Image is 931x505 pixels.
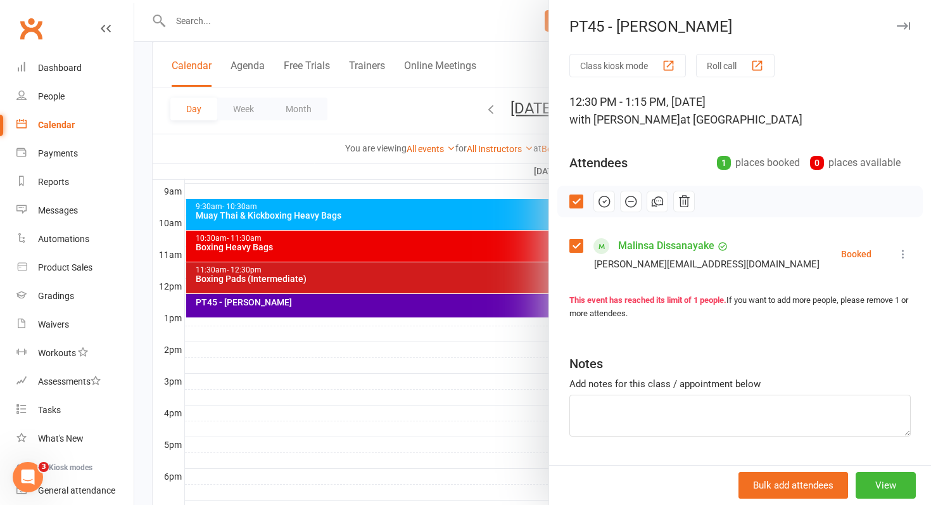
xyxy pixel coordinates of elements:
div: Dashboard [38,63,82,73]
a: Product Sales [16,253,134,282]
div: places available [810,154,901,172]
a: Waivers [16,310,134,339]
div: 1 [717,156,731,170]
a: What's New [16,425,134,453]
div: Attendees [569,154,628,172]
a: Assessments [16,368,134,396]
div: What's New [38,433,84,444]
button: View [856,472,916,499]
a: General attendance kiosk mode [16,476,134,505]
div: PT45 - [PERSON_NAME] [549,18,931,35]
div: Workouts [38,348,76,358]
a: Tasks [16,396,134,425]
div: Calendar [38,120,75,130]
div: 0 [810,156,824,170]
button: Class kiosk mode [569,54,686,77]
div: Assessments [38,376,101,387]
iframe: Intercom live chat [13,462,43,492]
a: Workouts [16,339,134,368]
div: Gradings [38,291,74,301]
div: Add notes for this class / appointment below [569,376,911,392]
span: 3 [39,462,49,472]
div: Booked [841,250,871,259]
div: Payments [38,148,78,158]
div: Notes [569,355,603,373]
a: Payments [16,139,134,168]
div: Waivers [38,319,69,329]
a: Clubworx [15,13,47,44]
div: Tasks [38,405,61,415]
button: Bulk add attendees [738,472,848,499]
a: Gradings [16,282,134,310]
div: Reports [38,177,69,187]
span: with [PERSON_NAME] [569,113,680,126]
a: Reports [16,168,134,196]
button: Roll call [696,54,775,77]
a: Dashboard [16,54,134,82]
div: [PERSON_NAME][EMAIL_ADDRESS][DOMAIN_NAME] [594,256,820,272]
a: Messages [16,196,134,225]
a: People [16,82,134,111]
a: Calendar [16,111,134,139]
div: General attendance [38,485,115,495]
a: Malinsa Dissanayake [618,236,714,256]
div: If you want to add more people, please remove 1 or more attendees. [569,294,911,321]
div: Automations [38,234,89,244]
strong: This event has reached its limit of 1 people. [569,295,726,305]
div: People [38,91,65,101]
div: Product Sales [38,262,92,272]
div: 12:30 PM - 1:15 PM, [DATE] [569,93,911,129]
span: at [GEOGRAPHIC_DATA] [680,113,802,126]
div: Messages [38,205,78,215]
a: Automations [16,225,134,253]
div: places booked [717,154,800,172]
